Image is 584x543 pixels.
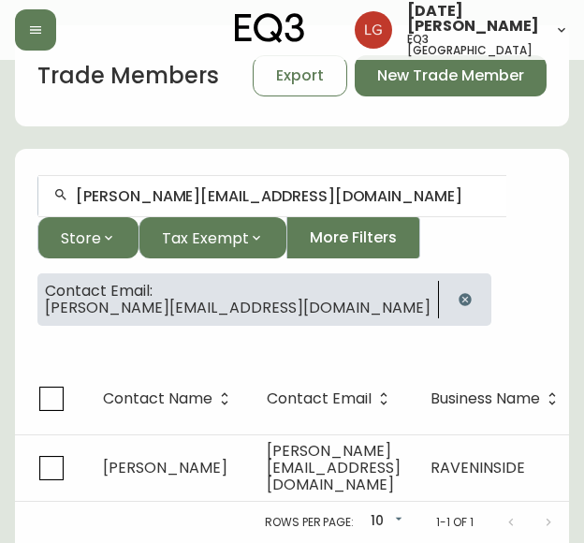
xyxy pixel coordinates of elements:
[267,390,396,407] span: Contact Email
[267,393,372,404] span: Contact Email
[431,457,525,478] span: RAVENINSIDE
[407,34,539,56] h5: eq3 [GEOGRAPHIC_DATA]
[286,217,420,258] button: More Filters
[253,55,347,96] button: Export
[431,393,540,404] span: Business Name
[139,217,286,258] button: Tax Exempt
[103,457,227,478] span: [PERSON_NAME]
[76,187,491,205] input: Search
[361,506,406,537] div: 10
[37,60,219,92] h1: Trade Members
[436,514,474,531] p: 1-1 of 1
[103,393,212,404] span: Contact Name
[355,11,392,49] img: 2638f148bab13be18035375ceda1d187
[45,300,431,316] span: [PERSON_NAME][EMAIL_ADDRESS][DOMAIN_NAME]
[45,283,431,300] span: Contact Email:
[276,66,324,86] span: Export
[310,227,397,248] span: More Filters
[431,390,564,407] span: Business Name
[265,514,354,531] p: Rows per page:
[235,13,304,43] img: logo
[37,217,139,258] button: Store
[61,227,101,250] span: Store
[407,4,539,34] span: [DATE][PERSON_NAME]
[103,390,237,407] span: Contact Name
[355,55,547,96] button: New Trade Member
[267,440,401,495] span: [PERSON_NAME][EMAIL_ADDRESS][DOMAIN_NAME]
[162,227,249,250] span: Tax Exempt
[377,66,524,86] span: New Trade Member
